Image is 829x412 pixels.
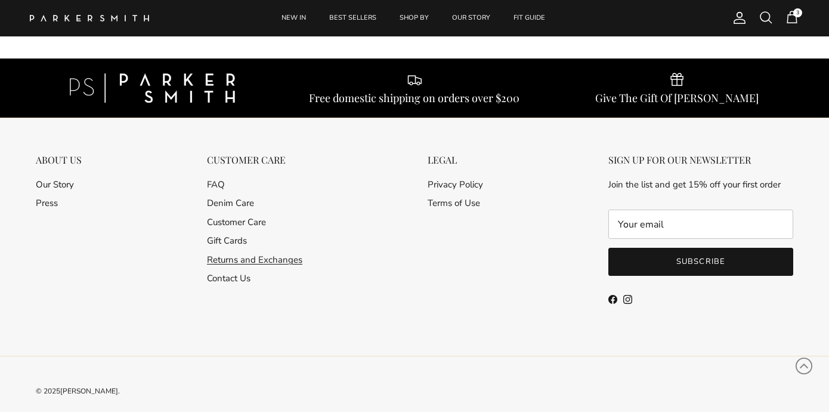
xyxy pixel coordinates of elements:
[416,154,495,314] div: Secondary
[428,154,483,165] div: LEGAL
[36,386,120,396] span: © 2025 .
[207,254,302,266] a: Returns and Exchanges
[795,357,813,375] svg: Scroll to Top
[36,154,82,165] div: ABOUT US
[207,235,247,247] a: Gift Cards
[428,197,480,209] a: Terms of Use
[60,386,118,396] a: [PERSON_NAME]
[595,91,759,104] div: Give The Gift Of [PERSON_NAME]
[195,154,314,314] div: Secondary
[207,179,225,190] a: FAQ
[785,10,799,26] a: 3
[30,15,149,21] img: Parker Smith
[36,197,58,209] a: Press
[428,179,483,190] a: Privacy Policy
[608,154,793,165] div: SIGN UP FOR OUR NEWSLETTER
[608,210,793,239] input: Email
[793,8,802,17] span: 3
[36,179,74,190] a: Our Story
[24,154,94,314] div: Secondary
[207,197,254,209] a: Denim Care
[608,248,793,275] button: Subscribe
[309,91,519,104] div: Free domestic shipping on orders over $200
[608,177,793,192] p: Join the list and get 15% off your first order
[207,154,302,165] div: CUSTOMER CARE
[728,11,747,25] a: Account
[207,216,266,228] a: Customer Care
[207,272,250,284] a: Contact Us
